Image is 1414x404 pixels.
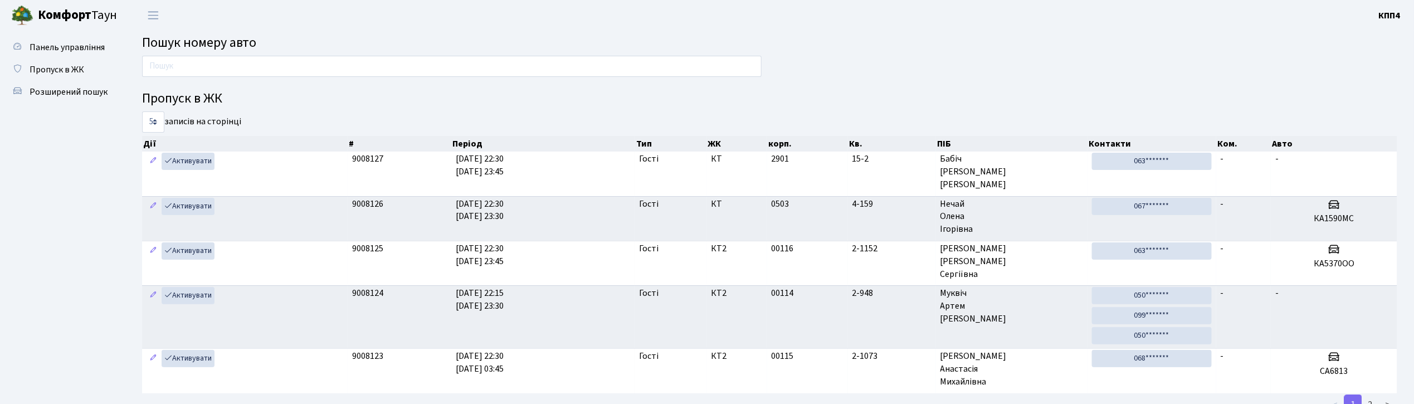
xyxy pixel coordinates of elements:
[6,59,117,81] a: Пропуск в ЖК
[711,242,763,255] span: КТ2
[162,153,214,170] a: Активувати
[1221,350,1224,362] span: -
[147,153,160,170] a: Редагувати
[1275,213,1393,224] h5: КА1590МС
[711,287,763,300] span: КТ2
[456,198,504,223] span: [DATE] 22:30 [DATE] 23:30
[1379,9,1401,22] a: КПП4
[852,350,932,363] span: 2-1073
[1275,153,1279,165] span: -
[142,56,762,77] input: Пошук
[30,41,105,53] span: Панель управління
[38,6,117,25] span: Таун
[142,111,164,133] select: записів на сторінці
[711,198,763,211] span: КТ
[11,4,33,27] img: logo.png
[852,242,932,255] span: 2-1152
[852,153,932,166] span: 15-2
[852,287,932,300] span: 2-948
[639,153,659,166] span: Гості
[456,350,504,375] span: [DATE] 22:30 [DATE] 03:45
[940,350,1084,388] span: [PERSON_NAME] Анастасія Михайлівна
[142,136,348,152] th: Дії
[352,153,383,165] span: 9008127
[767,136,848,152] th: корп.
[147,287,160,304] a: Редагувати
[147,198,160,215] a: Редагувати
[1088,136,1216,152] th: Контакти
[1221,242,1224,255] span: -
[456,242,504,267] span: [DATE] 22:30 [DATE] 23:45
[451,136,635,152] th: Період
[348,136,451,152] th: #
[639,350,659,363] span: Гості
[940,287,1084,325] span: Муквіч Артем [PERSON_NAME]
[147,242,160,260] a: Редагувати
[142,33,256,52] span: Пошук номеру авто
[772,242,794,255] span: 00116
[639,242,659,255] span: Гості
[711,350,763,363] span: КТ2
[456,287,504,312] span: [DATE] 22:15 [DATE] 23:30
[852,198,932,211] span: 4-159
[772,287,794,299] span: 00114
[139,6,167,25] button: Переключити навігацію
[147,350,160,367] a: Редагувати
[940,153,1084,191] span: Бабіч [PERSON_NAME] [PERSON_NAME]
[1275,259,1393,269] h5: КА5370ОО
[6,36,117,59] a: Панель управління
[142,111,241,133] label: записів на сторінці
[38,6,91,24] b: Комфорт
[352,287,383,299] span: 9008124
[772,350,794,362] span: 00115
[30,86,108,98] span: Розширений пошук
[162,198,214,215] a: Активувати
[772,153,789,165] span: 2901
[1216,136,1271,152] th: Ком.
[352,198,383,210] span: 9008126
[772,198,789,210] span: 0503
[162,350,214,367] a: Активувати
[352,242,383,255] span: 9008125
[1271,136,1398,152] th: Авто
[1221,198,1224,210] span: -
[162,287,214,304] a: Активувати
[936,136,1088,152] th: ПІБ
[639,198,659,211] span: Гості
[1221,153,1224,165] span: -
[1275,366,1393,377] h5: СА6813
[711,153,763,166] span: КТ
[352,350,383,362] span: 9008123
[162,242,214,260] a: Активувати
[30,64,84,76] span: Пропуск в ЖК
[456,153,504,178] span: [DATE] 22:30 [DATE] 23:45
[1275,287,1279,299] span: -
[940,198,1084,236] span: Нечай Олена Ігорівна
[848,136,936,152] th: Кв.
[635,136,707,152] th: Тип
[706,136,767,152] th: ЖК
[940,242,1084,281] span: [PERSON_NAME] [PERSON_NAME] Сергіївна
[639,287,659,300] span: Гості
[142,91,1397,107] h4: Пропуск в ЖК
[1221,287,1224,299] span: -
[6,81,117,103] a: Розширений пошук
